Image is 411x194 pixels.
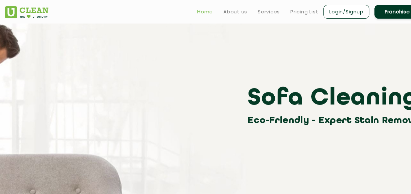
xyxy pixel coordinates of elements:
a: About us [223,8,247,16]
a: Login/Signup [323,5,369,19]
img: UClean Laundry and Dry Cleaning [5,6,48,18]
a: Pricing List [290,8,318,16]
a: Home [197,8,213,16]
a: Services [258,8,280,16]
